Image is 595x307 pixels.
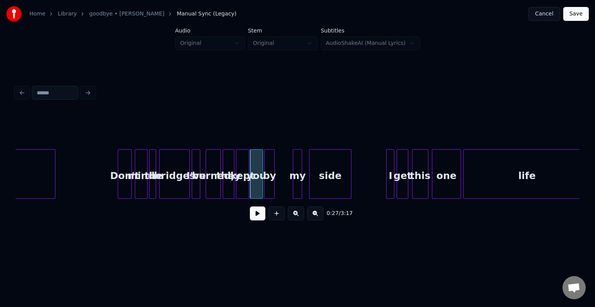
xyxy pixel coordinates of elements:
nav: breadcrumb [29,10,237,18]
button: Save [563,7,589,21]
a: Home [29,10,45,18]
span: 3:17 [340,210,353,217]
div: Open chat [562,276,586,299]
label: Audio [175,28,245,33]
label: Stem [248,28,318,33]
span: Manual Sync (Legacy) [177,10,236,18]
label: Subtitles [321,28,420,33]
div: / [327,210,345,217]
span: 0:27 [327,210,339,217]
button: Cancel [528,7,560,21]
a: Library [58,10,77,18]
a: goodbye • [PERSON_NAME] [89,10,164,18]
img: youka [6,6,22,22]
